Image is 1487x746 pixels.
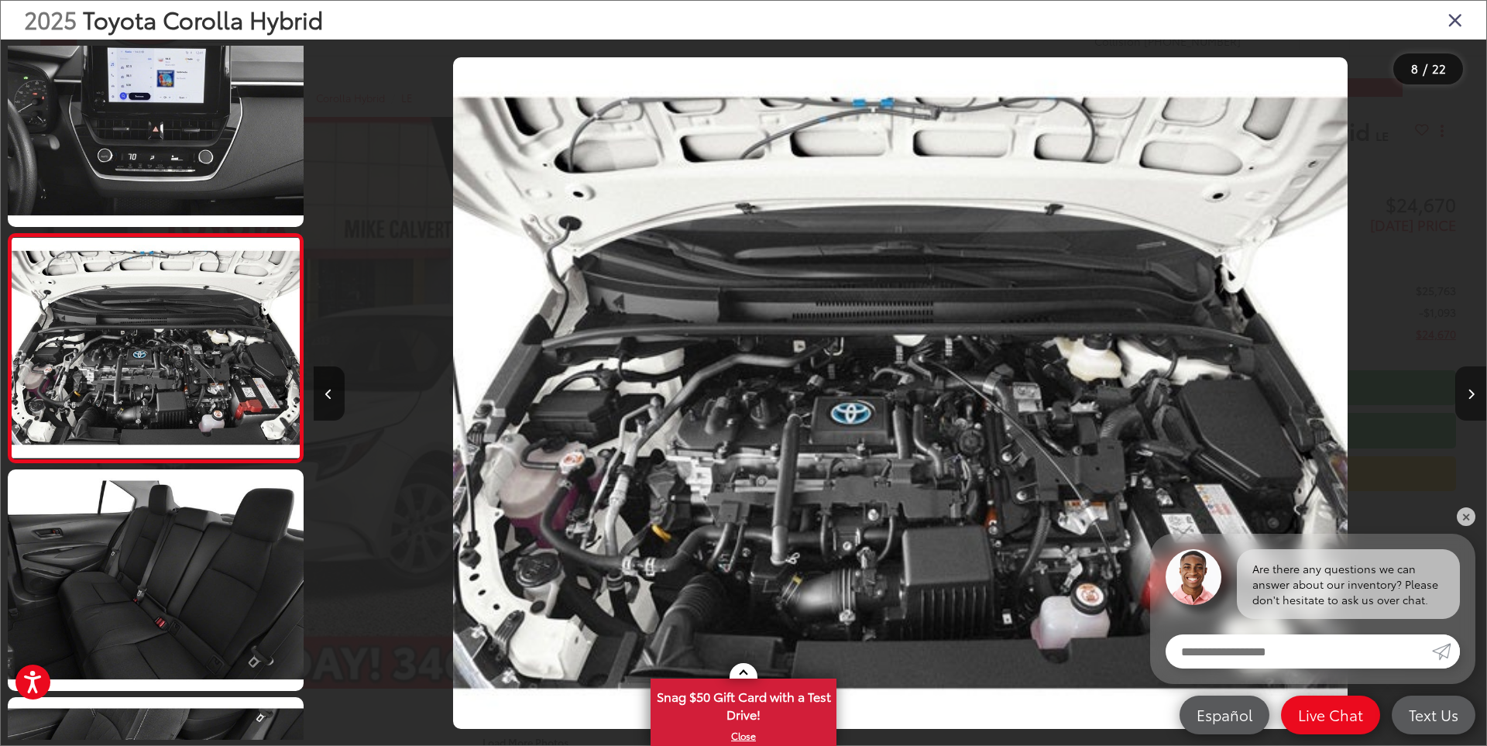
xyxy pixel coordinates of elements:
button: Previous image [314,366,345,421]
i: Close gallery [1448,9,1463,29]
a: Live Chat [1281,696,1380,734]
span: 22 [1432,60,1446,77]
img: 2025 Toyota Corolla Hybrid LE [9,238,302,458]
span: Español [1189,705,1260,724]
a: Submit [1432,634,1460,669]
span: / [1421,64,1429,74]
span: 2025 [24,2,77,36]
span: Snag $50 Gift Card with a Test Drive! [652,680,835,727]
div: 2025 Toyota Corolla Hybrid LE 7 [314,57,1486,729]
span: Text Us [1401,705,1466,724]
a: Español [1180,696,1269,734]
img: Agent profile photo [1166,549,1221,605]
span: Toyota Corolla Hybrid [83,2,323,36]
div: Are there any questions we can answer about our inventory? Please don't hesitate to ask us over c... [1237,549,1460,619]
a: Text Us [1392,696,1475,734]
img: 2025 Toyota Corolla Hybrid LE [5,3,306,229]
input: Enter your message [1166,634,1432,669]
span: Live Chat [1290,705,1371,724]
button: Next image [1455,366,1486,421]
span: 8 [1411,60,1418,77]
img: 2025 Toyota Corolla Hybrid LE [5,467,306,693]
img: 2025 Toyota Corolla Hybrid LE [453,57,1348,729]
